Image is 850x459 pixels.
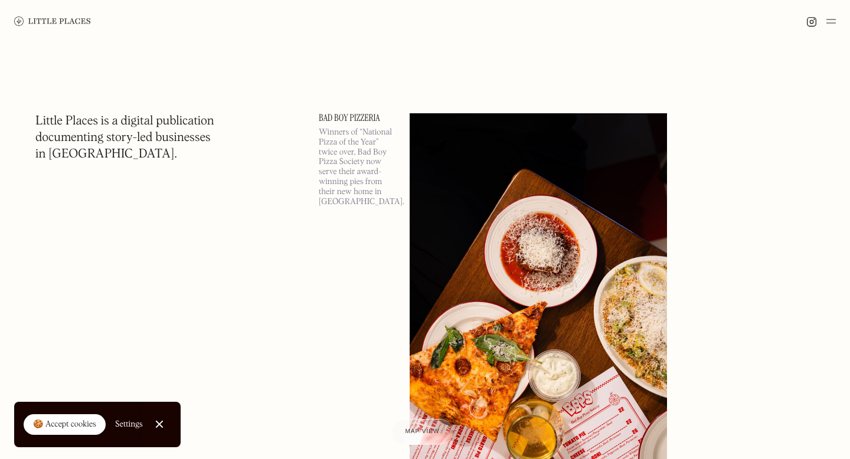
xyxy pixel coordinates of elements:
[319,113,395,123] a: Bad Boy Pizzeria
[115,411,143,438] a: Settings
[406,428,440,435] span: Map view
[35,113,214,163] h1: Little Places is a digital publication documenting story-led businesses in [GEOGRAPHIC_DATA].
[115,420,143,428] div: Settings
[148,412,171,436] a: Close Cookie Popup
[319,127,395,206] p: Winners of “National Pizza of the Year” twice over, Bad Boy Pizza Society now serve their award-w...
[24,414,106,435] a: 🍪 Accept cookies
[33,419,96,431] div: 🍪 Accept cookies
[391,419,454,445] a: Map view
